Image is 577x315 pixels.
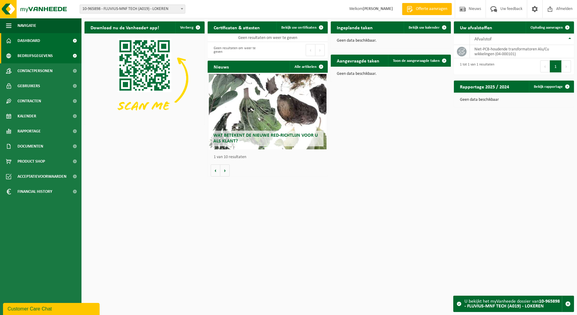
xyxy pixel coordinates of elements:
h2: Uw afvalstoffen [454,21,498,33]
button: Previous [540,60,550,72]
a: Bekijk rapportage [529,81,573,93]
iframe: chat widget [3,302,101,315]
h2: Rapportage 2025 / 2024 [454,81,515,92]
span: Afvalstof [474,37,492,42]
a: Bekijk uw kalender [404,21,450,33]
a: Ophaling aanvragen [526,21,573,33]
span: Acceptatievoorwaarden [18,169,66,184]
span: Contracten [18,94,41,109]
span: Bekijk uw kalender [409,26,440,30]
span: Rapportage [18,124,41,139]
p: Geen data beschikbaar. [337,72,445,76]
button: 1 [550,60,562,72]
span: Gebruikers [18,78,40,94]
h2: Nieuws [208,61,235,72]
img: Download de VHEPlus App [84,33,205,124]
span: Ophaling aanvragen [531,26,563,30]
button: Next [562,60,571,72]
p: 1 van 10 resultaten [214,155,325,159]
strong: 10-965898 - FLUVIUS-MNF TECH (A019) - LOKEREN [464,299,560,309]
strong: [PERSON_NAME] [363,7,393,11]
a: Toon de aangevraagde taken [388,55,450,67]
div: 1 tot 1 van 1 resultaten [457,60,494,73]
button: Volgende [220,164,230,177]
h2: Aangevraagde taken [331,55,385,66]
span: Wat betekent de nieuwe RED-richtlijn voor u als klant? [213,133,318,144]
span: Kalender [18,109,36,124]
div: Geen resultaten om weer te geven [211,43,265,57]
button: Previous [306,44,315,56]
span: 10-965898 - FLUVIUS-MNF TECH (A019) - LOKEREN [80,5,185,13]
td: Geen resultaten om weer te geven [208,33,328,42]
span: Documenten [18,139,43,154]
a: Offerte aanvragen [402,3,452,15]
button: Vorige [211,164,220,177]
span: Dashboard [18,33,40,48]
div: U bekijkt het myVanheede dossier van [464,296,562,312]
span: Verberg [180,26,193,30]
a: Wat betekent de nieuwe RED-richtlijn voor u als klant? [209,74,327,149]
button: Verberg [175,21,204,33]
a: Alle artikelen [290,61,327,73]
span: Bedrijfsgegevens [18,48,53,63]
p: Geen data beschikbaar [460,98,568,102]
span: 10-965898 - FLUVIUS-MNF TECH (A019) - LOKEREN [80,5,185,14]
button: Next [315,44,325,56]
span: Toon de aangevraagde taken [393,59,440,63]
span: Navigatie [18,18,36,33]
span: Financial History [18,184,52,199]
h2: Certificaten & attesten [208,21,266,33]
p: Geen data beschikbaar. [337,39,445,43]
span: Offerte aanvragen [414,6,449,12]
a: Bekijk uw certificaten [276,21,327,33]
span: Contactpersonen [18,63,53,78]
span: Bekijk uw certificaten [281,26,317,30]
span: Product Shop [18,154,45,169]
td: niet-PCB-houdende transformatoren Alu/Cu wikkelingen (04-000101) [470,45,574,58]
h2: Download nu de Vanheede+ app! [84,21,165,33]
h2: Ingeplande taken [331,21,379,33]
